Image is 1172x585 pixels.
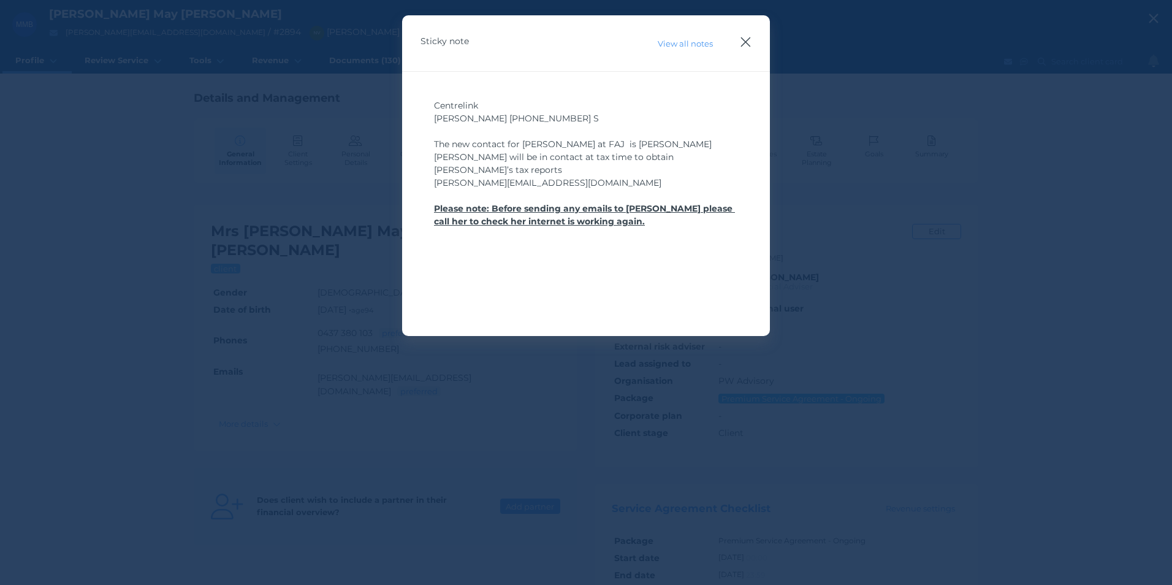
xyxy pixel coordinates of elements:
[652,39,718,48] span: View all notes
[434,203,735,227] span: Please note: Before sending any emails to [PERSON_NAME] please call her to check her internet is ...
[740,34,752,50] button: Close
[434,100,712,188] span: Centrelink [PERSON_NAME] [PHONE_NUMBER] S The new contact for [PERSON_NAME] at FAJ is [PERSON_NAM...
[420,36,469,47] span: Sticky note
[652,36,718,51] button: View all notes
